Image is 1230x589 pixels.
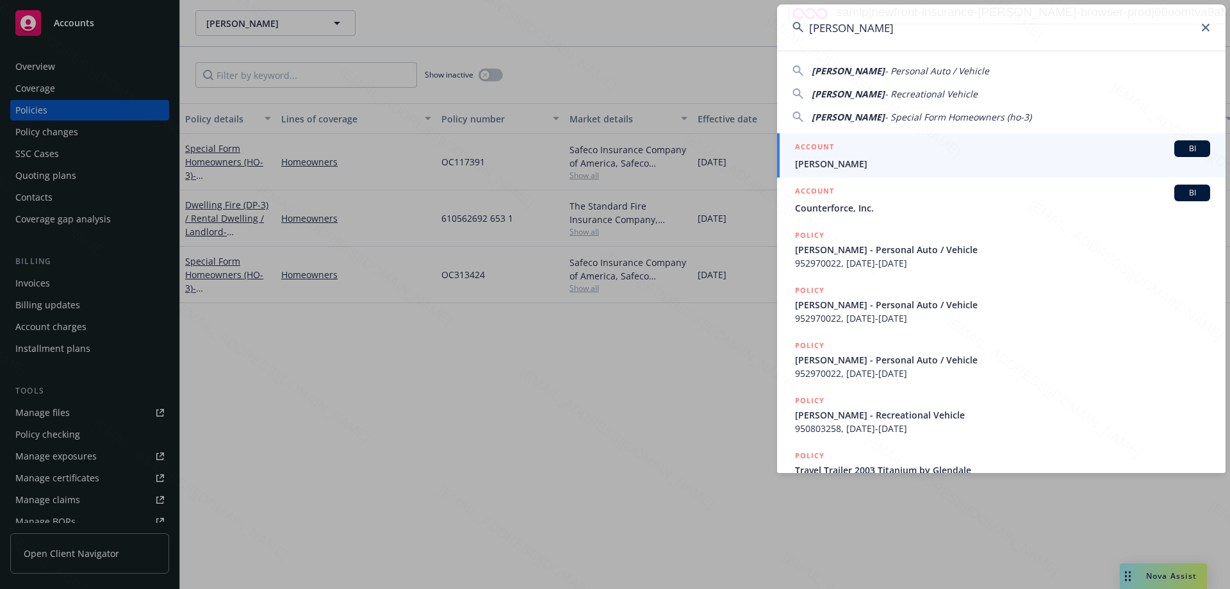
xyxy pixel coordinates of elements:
[1179,187,1205,199] span: BI
[795,394,824,407] h5: POLICY
[795,157,1210,170] span: [PERSON_NAME]
[812,111,885,123] span: [PERSON_NAME]
[795,229,824,242] h5: POLICY
[812,65,885,77] span: [PERSON_NAME]
[795,449,824,462] h5: POLICY
[777,387,1226,442] a: POLICY[PERSON_NAME] - Recreational Vehicle950803258, [DATE]-[DATE]
[795,311,1210,325] span: 952970022, [DATE]-[DATE]
[795,367,1210,380] span: 952970022, [DATE]-[DATE]
[885,65,989,77] span: - Personal Auto / Vehicle
[795,140,834,156] h5: ACCOUNT
[795,463,1210,477] span: Travel Trailer 2003 Titanium by Glendale
[777,178,1226,222] a: ACCOUNTBICounterforce, Inc.
[777,133,1226,178] a: ACCOUNTBI[PERSON_NAME]
[1179,143,1205,154] span: BI
[795,339,824,352] h5: POLICY
[777,222,1226,277] a: POLICY[PERSON_NAME] - Personal Auto / Vehicle952970022, [DATE]-[DATE]
[777,277,1226,332] a: POLICY[PERSON_NAME] - Personal Auto / Vehicle952970022, [DATE]-[DATE]
[885,111,1031,123] span: - Special Form Homeowners (ho-3)
[795,298,1210,311] span: [PERSON_NAME] - Personal Auto / Vehicle
[795,201,1210,215] span: Counterforce, Inc.
[777,442,1226,497] a: POLICYTravel Trailer 2003 Titanium by Glendale
[795,422,1210,435] span: 950803258, [DATE]-[DATE]
[795,408,1210,422] span: [PERSON_NAME] - Recreational Vehicle
[885,88,978,100] span: - Recreational Vehicle
[777,4,1226,51] input: Search...
[812,88,885,100] span: [PERSON_NAME]
[795,353,1210,367] span: [PERSON_NAME] - Personal Auto / Vehicle
[795,256,1210,270] span: 952970022, [DATE]-[DATE]
[795,243,1210,256] span: [PERSON_NAME] - Personal Auto / Vehicle
[777,332,1226,387] a: POLICY[PERSON_NAME] - Personal Auto / Vehicle952970022, [DATE]-[DATE]
[795,284,824,297] h5: POLICY
[795,185,834,200] h5: ACCOUNT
